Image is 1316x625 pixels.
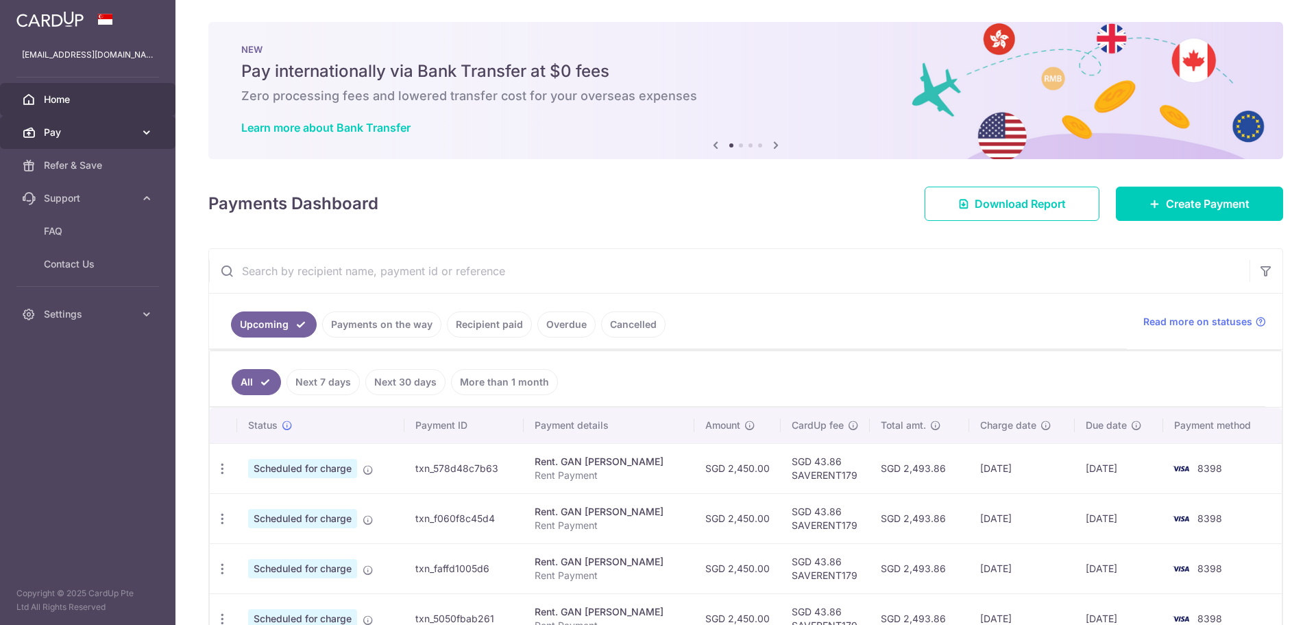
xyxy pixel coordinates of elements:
[980,418,1036,432] span: Charge date
[44,191,134,205] span: Support
[1197,613,1222,624] span: 8398
[1197,512,1222,524] span: 8398
[524,408,695,443] th: Payment details
[241,88,1250,104] h6: Zero processing fees and lowered transfer cost for your overseas expenses
[1086,418,1127,432] span: Due date
[209,249,1250,293] input: Search by recipient name, payment id or reference
[881,418,926,432] span: Total amt.
[44,158,134,172] span: Refer & Save
[451,369,558,395] a: More than 1 month
[870,543,968,593] td: SGD 2,493.86
[1143,315,1252,329] span: Read more on statuses
[535,555,684,569] div: Rent. GAN [PERSON_NAME]
[44,126,134,139] span: Pay
[535,505,684,519] div: Rent. GAN [PERSON_NAME]
[1143,315,1266,329] a: Read more on statuses
[248,459,357,478] span: Scheduled for charge
[781,443,870,493] td: SGD 43.86 SAVERENT179
[241,44,1250,55] p: NEW
[969,543,1075,593] td: [DATE]
[781,543,870,593] td: SGD 43.86 SAVERENT179
[404,443,524,493] td: txn_578d48c7b63
[1163,408,1282,443] th: Payment method
[601,311,666,338] a: Cancelled
[535,455,684,469] div: Rent. GAN [PERSON_NAME]
[208,191,378,216] h4: Payments Dashboard
[404,408,524,443] th: Payment ID
[1166,196,1250,212] span: Create Payment
[535,605,684,619] div: Rent. GAN [PERSON_NAME]
[404,493,524,543] td: txn_f060f8c45d4
[870,443,968,493] td: SGD 2,493.86
[1075,443,1163,493] td: [DATE]
[705,418,740,432] span: Amount
[535,469,684,482] p: Rent Payment
[694,443,781,493] td: SGD 2,450.00
[248,559,357,578] span: Scheduled for charge
[969,493,1075,543] td: [DATE]
[1167,561,1195,577] img: Bank Card
[248,418,278,432] span: Status
[232,369,281,395] a: All
[44,307,134,321] span: Settings
[248,509,357,528] span: Scheduled for charge
[925,187,1099,221] a: Download Report
[241,121,411,134] a: Learn more about Bank Transfer
[208,22,1283,159] img: Bank transfer banner
[1197,563,1222,574] span: 8398
[365,369,446,395] a: Next 30 days
[1075,493,1163,543] td: [DATE]
[969,443,1075,493] td: [DATE]
[322,311,441,338] a: Payments on the way
[287,369,360,395] a: Next 7 days
[404,543,524,593] td: txn_faffd1005d6
[44,257,134,271] span: Contact Us
[870,493,968,543] td: SGD 2,493.86
[447,311,532,338] a: Recipient paid
[241,60,1250,82] h5: Pay internationally via Bank Transfer at $0 fees
[1075,543,1163,593] td: [DATE]
[44,224,134,238] span: FAQ
[535,569,684,582] p: Rent Payment
[535,519,684,532] p: Rent Payment
[694,493,781,543] td: SGD 2,450.00
[1197,462,1222,474] span: 8398
[1167,510,1195,527] img: Bank Card
[22,48,154,62] p: [EMAIL_ADDRESS][DOMAIN_NAME]
[16,11,84,27] img: CardUp
[44,93,134,106] span: Home
[694,543,781,593] td: SGD 2,450.00
[975,196,1066,212] span: Download Report
[792,418,844,432] span: CardUp fee
[231,311,317,338] a: Upcoming
[781,493,870,543] td: SGD 43.86 SAVERENT179
[1167,460,1195,477] img: Bank Card
[537,311,596,338] a: Overdue
[1116,187,1283,221] a: Create Payment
